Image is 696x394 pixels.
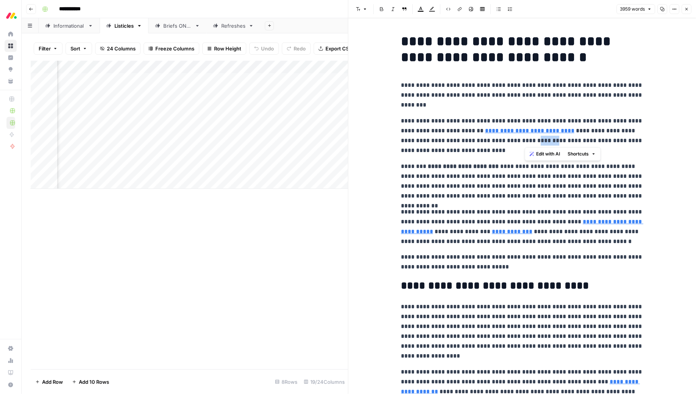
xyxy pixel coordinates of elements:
[249,42,279,55] button: Undo
[527,149,563,159] button: Edit with AI
[79,378,109,386] span: Add 10 Rows
[53,22,85,30] div: Informational
[42,378,63,386] span: Add Row
[144,42,199,55] button: Freeze Columns
[5,342,17,355] a: Settings
[261,45,274,52] span: Undo
[568,151,589,157] span: Shortcuts
[100,18,149,33] a: Listicles
[5,6,17,25] button: Workspace: Monday.com
[5,63,17,75] a: Opportunities
[66,42,92,55] button: Sort
[565,149,599,159] button: Shortcuts
[272,376,301,388] div: 8 Rows
[5,40,17,52] a: Browse
[149,18,206,33] a: Briefs ONLY
[95,42,141,55] button: 24 Columns
[314,42,357,55] button: Export CSV
[282,42,311,55] button: Redo
[155,45,194,52] span: Freeze Columns
[39,45,51,52] span: Filter
[202,42,246,55] button: Row Height
[5,355,17,367] a: Usage
[5,75,17,87] a: Your Data
[301,376,348,388] div: 19/24 Columns
[5,379,17,391] button: Help + Support
[34,42,63,55] button: Filter
[39,18,100,33] a: Informational
[70,45,80,52] span: Sort
[5,52,17,64] a: Insights
[294,45,306,52] span: Redo
[620,6,645,13] span: 3959 words
[325,45,352,52] span: Export CSV
[114,22,134,30] div: Listicles
[536,151,560,157] span: Edit with AI
[31,376,67,388] button: Add Row
[5,9,18,22] img: Monday.com Logo
[67,376,114,388] button: Add 10 Rows
[107,45,136,52] span: 24 Columns
[5,28,17,40] a: Home
[214,45,241,52] span: Row Height
[5,367,17,379] a: Learning Hub
[616,4,655,14] button: 3959 words
[163,22,192,30] div: Briefs ONLY
[221,22,246,30] div: Refreshes
[206,18,260,33] a: Refreshes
